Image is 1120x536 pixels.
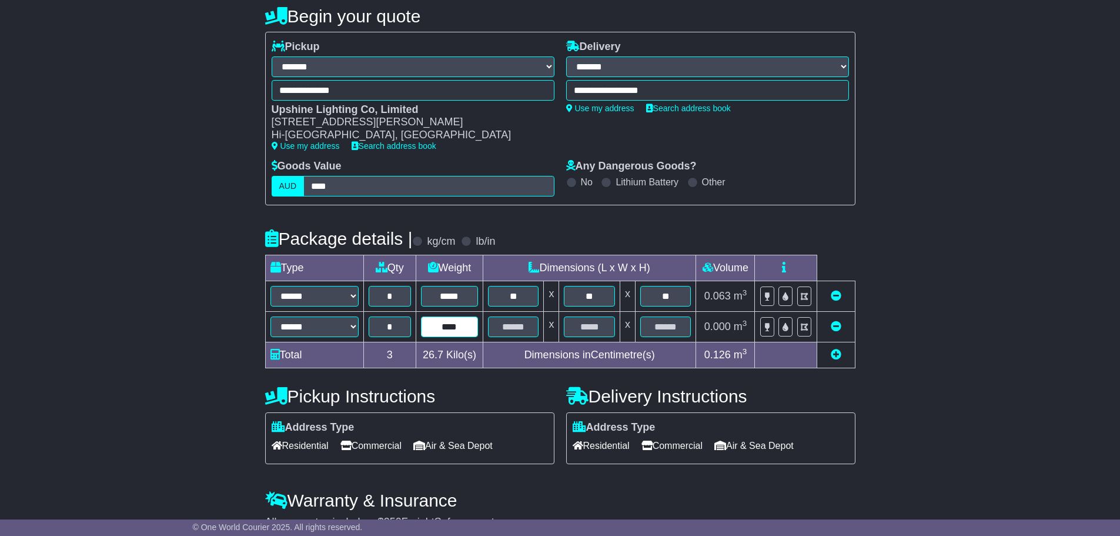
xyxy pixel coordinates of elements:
[616,177,678,188] label: Lithium Battery
[734,349,747,361] span: m
[641,437,703,455] span: Commercial
[265,516,855,529] div: All our quotes include a $ FreightSafe warranty.
[265,342,363,368] td: Total
[272,41,320,54] label: Pickup
[743,319,747,328] sup: 3
[265,491,855,510] h4: Warranty & Insurance
[566,160,697,173] label: Any Dangerous Goods?
[384,516,402,528] span: 250
[427,235,455,248] label: kg/cm
[272,437,329,455] span: Residential
[352,141,436,151] a: Search address book
[831,321,841,332] a: Remove this item
[423,349,443,361] span: 26.7
[544,281,559,311] td: x
[566,41,621,54] label: Delivery
[272,116,543,129] div: [STREET_ADDRESS][PERSON_NAME]
[573,421,656,434] label: Address Type
[272,160,342,173] label: Goods Value
[831,290,841,302] a: Remove this item
[476,235,495,248] label: lb/in
[831,349,841,361] a: Add new item
[340,437,402,455] span: Commercial
[193,522,363,532] span: © One World Courier 2025. All rights reserved.
[272,104,543,116] div: Upshine Lighting Co, Limited
[544,311,559,342] td: x
[620,311,635,342] td: x
[265,387,554,406] h4: Pickup Instructions
[363,255,416,281] td: Qty
[272,129,543,142] div: Hi-[GEOGRAPHIC_DATA], [GEOGRAPHIC_DATA]
[581,177,593,188] label: No
[743,347,747,356] sup: 3
[416,342,483,368] td: Kilo(s)
[265,255,363,281] td: Type
[272,141,340,151] a: Use my address
[363,342,416,368] td: 3
[743,288,747,297] sup: 3
[696,255,755,281] td: Volume
[265,6,855,26] h4: Begin your quote
[704,349,731,361] span: 0.126
[734,321,747,332] span: m
[272,421,355,434] label: Address Type
[272,176,305,197] label: AUD
[416,255,483,281] td: Weight
[413,437,493,455] span: Air & Sea Depot
[620,281,635,311] td: x
[566,104,634,113] a: Use my address
[704,290,731,302] span: 0.063
[734,290,747,302] span: m
[483,342,696,368] td: Dimensions in Centimetre(s)
[265,229,413,248] h4: Package details |
[704,321,731,332] span: 0.000
[714,437,794,455] span: Air & Sea Depot
[702,177,726,188] label: Other
[566,387,855,406] h4: Delivery Instructions
[573,437,630,455] span: Residential
[646,104,731,113] a: Search address book
[483,255,696,281] td: Dimensions (L x W x H)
